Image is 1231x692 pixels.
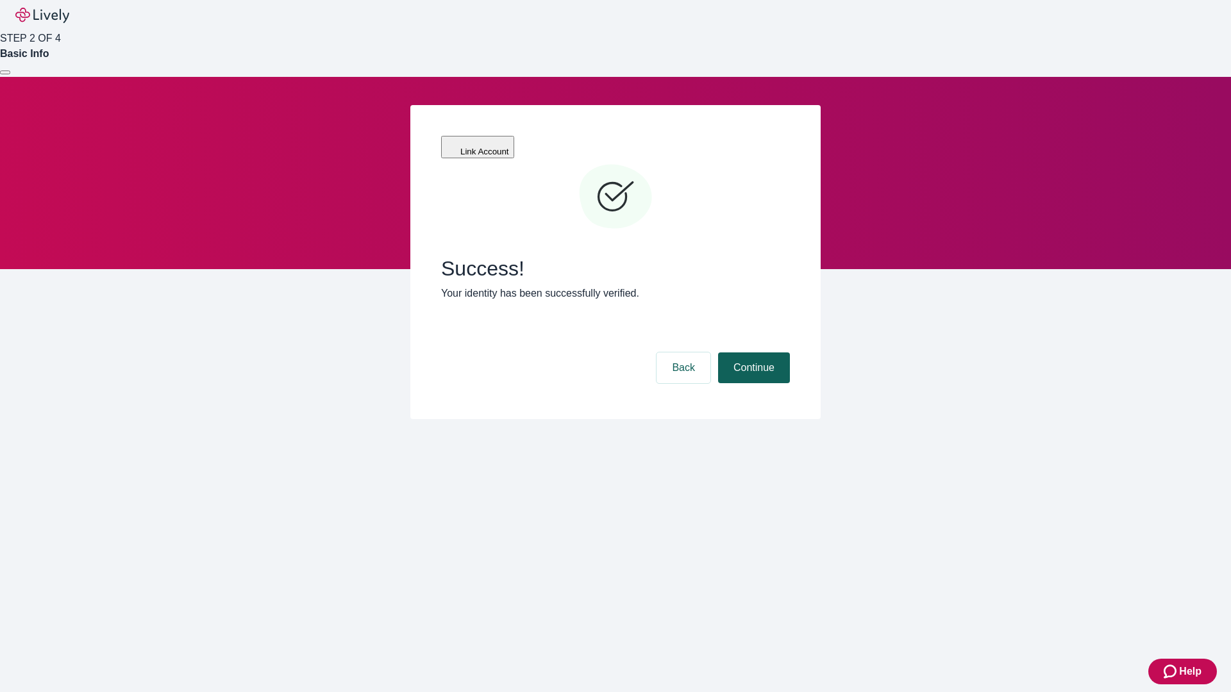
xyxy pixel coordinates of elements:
button: Back [657,352,710,383]
span: Help [1179,664,1202,679]
svg: Zendesk support icon [1164,664,1179,679]
svg: Checkmark icon [577,159,654,236]
span: Success! [441,256,790,281]
button: Link Account [441,136,514,158]
img: Lively [15,8,69,23]
button: Zendesk support iconHelp [1148,659,1217,684]
p: Your identity has been successfully verified. [441,286,790,301]
button: Continue [718,352,790,383]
